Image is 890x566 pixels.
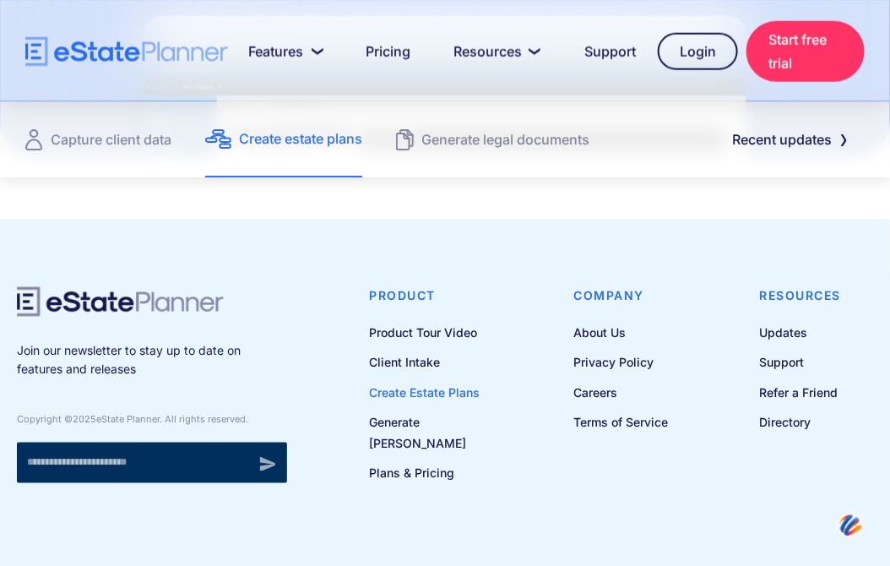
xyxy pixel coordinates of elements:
a: Refer a Friend [760,383,842,404]
a: Careers [574,383,669,404]
div: Capture client data [51,128,171,151]
a: Capture client data [25,101,171,177]
div: Recent updates [732,128,832,151]
div: Copyright © eState Planner. All rights reserved. [17,414,287,426]
a: Product Tour Video [370,323,515,344]
p: Join our newsletter to stay up to date on features and releases [17,342,287,380]
a: Create Estate Plans [370,383,515,404]
img: svg+xml;base64,PHN2ZyB3aWR0aD0iNDQiIGhlaWdodD0iNDQiIHZpZXdCb3g9IjAgMCA0NCA0NCIgZmlsbD0ibm9uZSIgeG... [837,509,866,541]
div: Create estate plans [239,127,362,150]
a: Start free trial [746,21,865,82]
h4: Resources [760,287,842,306]
a: Login [658,33,738,70]
span: 2025 [73,414,96,426]
a: Generate legal documents [396,101,589,177]
form: Newsletter signup [17,443,287,483]
h4: Product [370,287,515,306]
a: Terms of Service [574,412,669,433]
a: Directory [760,412,842,433]
a: Plans & Pricing [370,463,515,484]
a: Client Intake [370,352,515,373]
div: Generate legal documents [421,128,589,151]
a: Resources [433,35,556,68]
a: Support [760,352,842,373]
a: Pricing [345,35,425,68]
a: Support [564,35,649,68]
a: home [25,37,228,67]
a: Create estate plans [205,101,362,177]
a: Updates [760,323,842,344]
a: Recent updates [712,122,865,156]
h4: Company [574,287,669,306]
a: Features [228,35,337,68]
a: Generate [PERSON_NAME] [370,412,515,454]
a: About Us [574,323,669,344]
a: Privacy Policy [574,352,669,373]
